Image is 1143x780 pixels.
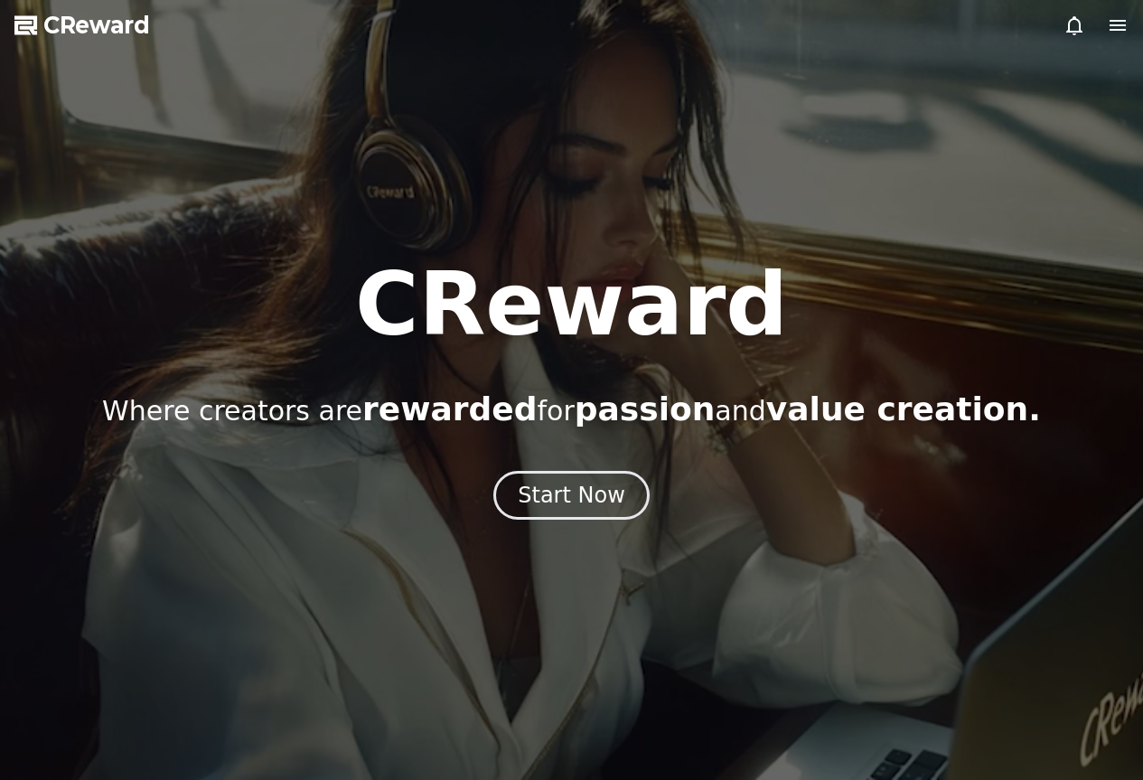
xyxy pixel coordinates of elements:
[102,391,1041,428] p: Where creators are for and
[766,390,1041,428] span: value creation.
[14,11,150,40] a: CReward
[493,489,650,506] a: Start Now
[575,390,716,428] span: passion
[493,471,650,520] button: Start Now
[518,481,625,510] div: Start Now
[355,261,788,348] h1: CReward
[43,11,150,40] span: CReward
[362,390,537,428] span: rewarded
